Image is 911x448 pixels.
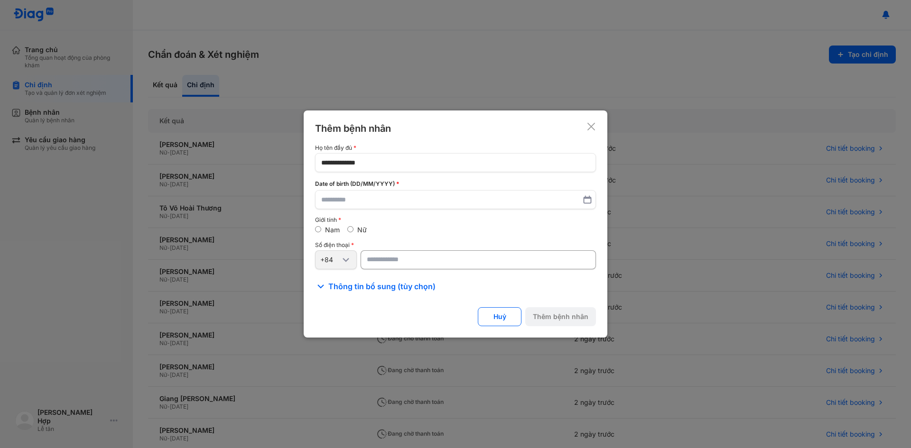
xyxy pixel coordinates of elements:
div: Giới tính [315,217,596,223]
div: +84 [320,256,340,264]
div: Họ tên đầy đủ [315,145,596,151]
button: Huỷ [478,307,521,326]
button: Thêm bệnh nhân [525,307,596,326]
div: Thêm bệnh nhân [315,122,391,135]
span: Thông tin bổ sung (tùy chọn) [328,281,436,292]
div: Date of birth (DD/MM/YYYY) [315,180,596,188]
label: Nữ [357,226,367,234]
label: Nam [325,226,340,234]
div: Số điện thoại [315,242,596,248]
